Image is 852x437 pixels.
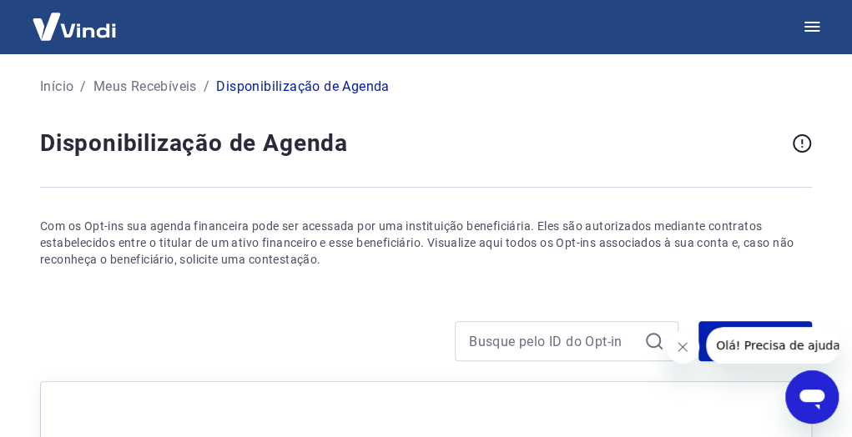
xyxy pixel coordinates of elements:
[40,218,812,268] p: Com os Opt-ins sua agenda financeira pode ser acessada por uma instituição beneficiária. Eles são...
[80,77,86,97] p: /
[706,327,839,364] iframe: Mensagem da empresa
[666,330,699,364] iframe: Fechar mensagem
[216,77,389,97] p: Disponibilização de Agenda
[40,77,73,97] a: Início
[469,329,638,354] input: Busque pelo ID do Opt-in
[40,127,785,160] h4: Disponibilização de Agenda
[698,321,812,361] button: Filtros
[785,370,839,424] iframe: Botão para abrir a janela de mensagens
[93,77,197,97] a: Meus Recebíveis
[20,1,129,52] img: Vindi
[204,77,209,97] p: /
[10,12,140,25] span: Olá! Precisa de ajuda?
